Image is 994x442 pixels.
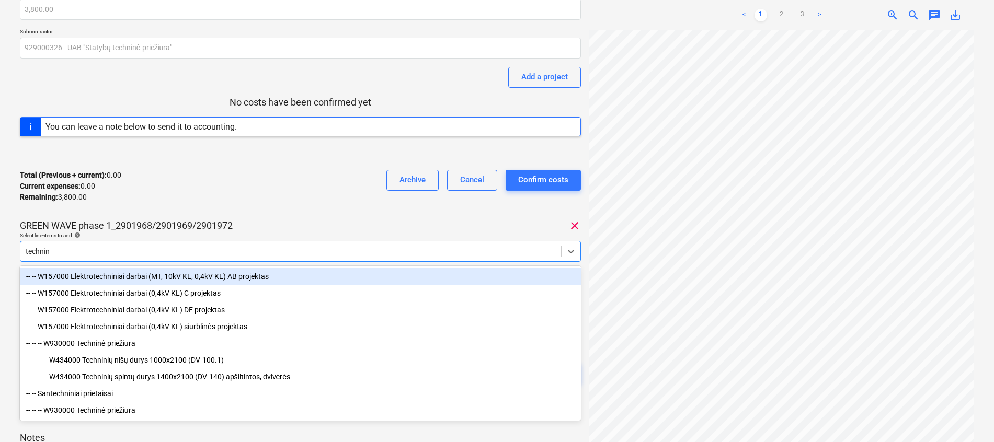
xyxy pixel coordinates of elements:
div: Select line-items to add [20,232,581,239]
span: help [72,232,81,238]
div: Archive [399,173,426,187]
p: Subcontractor [20,28,581,37]
p: 0.00 [20,181,95,192]
div: -- -- W157000 Elektrotechniniai darbai (0,4kV KL) siurblinės projektas [20,318,581,335]
span: zoom_in [886,9,899,21]
div: Add a project [521,70,568,84]
strong: Remaining : [20,193,58,201]
div: -- -- Santechniniai prietaisai [20,385,581,402]
span: save_alt [949,9,962,21]
a: Previous page [738,9,750,21]
span: clear [568,219,581,232]
div: -- -- -- -- W434000 Techninių spintų durys 1400x2100 (DV-140) apšiltintos, dvivėrės [20,368,581,385]
p: 3,800.00 [20,192,87,203]
div: -- -- -- W930000 Techninė priežiūra [20,402,581,418]
button: Cancel [447,170,497,191]
p: GREEN WAVE phase 1_2901968/2901969/2901972 [20,219,233,232]
span: chat [928,9,941,21]
p: 0.00 [20,170,121,181]
div: -- -- W157000 Elektrotechniniai darbai (0,4kV KL) C projektas [20,285,581,301]
div: -- -- W157000 Elektrotechniniai darbai (0,4kV KL) DE projektas [20,301,581,318]
input: Subcontractor [20,38,581,59]
button: Add a project [508,67,581,88]
p: No costs have been confirmed yet [20,96,581,109]
div: Confirm costs [518,173,568,187]
button: Archive [386,170,439,191]
iframe: Chat Widget [942,392,994,442]
div: -- -- -- W930000 Techninė priežiūra [20,335,581,352]
div: You can leave a note below to send it to accounting. [45,122,237,132]
a: Page 2 [775,9,788,21]
button: Confirm costs [506,170,581,191]
a: Next page [813,9,826,21]
a: Page 1 is your current page [755,9,767,21]
strong: Current expenses : [20,182,81,190]
span: zoom_out [907,9,920,21]
a: Page 3 [796,9,809,21]
strong: Total (Previous + current) : [20,171,107,179]
div: Cancel [460,173,484,187]
div: -- -- -- -- W434000 Techninių nišų durys 1000x2100 (DV-100.1) [20,352,581,368]
div: -- -- W157000 Elektrotechniniai darbai (MT, 10kV KL, 0,4kV KL) AB projektas [20,268,581,285]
